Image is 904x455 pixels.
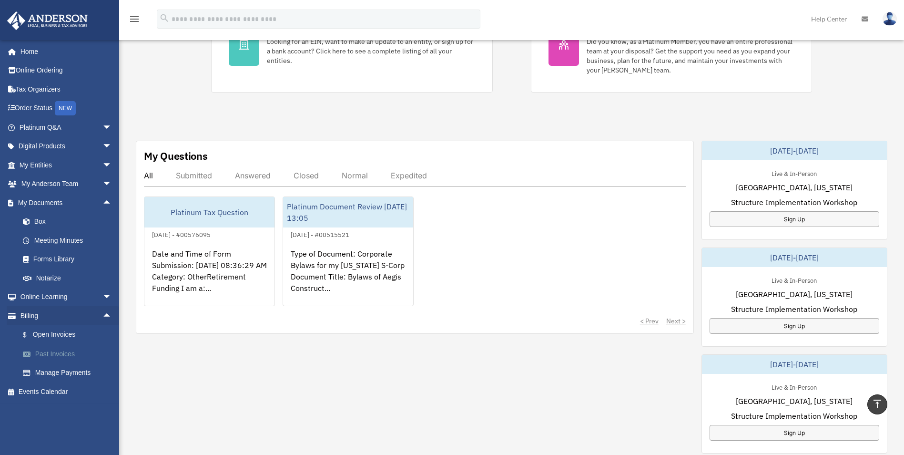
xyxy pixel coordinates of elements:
div: Submitted [176,171,212,180]
a: Forms Library [13,250,126,269]
div: [DATE] - #00576095 [144,229,218,239]
div: My Questions [144,149,208,163]
span: Structure Implementation Workshop [731,303,857,315]
a: Online Ordering [7,61,126,80]
span: arrow_drop_up [102,193,122,213]
div: Platinum Document Review [DATE] 13:05 [283,197,413,227]
div: Answered [235,171,271,180]
div: All [144,171,153,180]
a: Platinum Document Review [DATE] 13:05[DATE] - #00515521Type of Document: Corporate Bylaws for my ... [283,196,414,306]
div: Live & In-Person [764,275,824,285]
div: Live & In-Person [764,168,824,178]
a: menu [129,17,140,25]
a: Order StatusNEW [7,99,126,118]
a: Meeting Minutes [13,231,126,250]
a: Billingarrow_drop_up [7,306,126,325]
a: Platinum Q&Aarrow_drop_down [7,118,126,137]
div: Platinum Tax Question [144,197,274,227]
a: Platinum Tax Question[DATE] - #00576095Date and Time of Form Submission: [DATE] 08:36:29 AM Categ... [144,196,275,306]
img: User Pic [883,12,897,26]
div: Did you know, as a Platinum Member, you have an entire professional team at your disposal? Get th... [587,37,795,75]
span: arrow_drop_down [102,175,122,194]
a: Notarize [13,269,126,288]
a: Events Calendar [7,382,126,401]
span: $ [28,329,33,341]
span: Structure Implementation Workshop [731,410,857,422]
a: vertical_align_top [867,394,887,414]
img: Anderson Advisors Platinum Portal [4,11,91,30]
div: Live & In-Person [764,382,824,392]
a: My Entities Looking for an EIN, want to make an update to an entity, or sign up for a bank accoun... [211,6,493,93]
a: Online Learningarrow_drop_down [7,288,126,307]
a: Digital Productsarrow_drop_down [7,137,126,156]
div: [DATE] - #00515521 [283,229,357,239]
span: arrow_drop_down [102,118,122,137]
div: Closed [294,171,319,180]
a: Sign Up [710,425,879,441]
span: [GEOGRAPHIC_DATA], [US_STATE] [736,182,853,193]
i: vertical_align_top [872,398,883,410]
div: Looking for an EIN, want to make an update to an entity, or sign up for a bank account? Click her... [267,37,475,65]
span: [GEOGRAPHIC_DATA], [US_STATE] [736,289,853,300]
div: Normal [342,171,368,180]
div: Expedited [391,171,427,180]
a: Home [7,42,122,61]
a: Past Invoices [13,344,126,363]
i: search [159,13,170,23]
a: $Open Invoices [13,325,126,345]
span: arrow_drop_down [102,155,122,175]
span: arrow_drop_up [102,306,122,326]
a: My Anderson Team Did you know, as a Platinum Member, you have an entire professional team at your... [531,6,813,93]
span: arrow_drop_down [102,137,122,156]
a: Manage Payments [13,363,126,383]
a: Sign Up [710,318,879,334]
div: NEW [55,101,76,115]
a: My Anderson Teamarrow_drop_down [7,175,126,194]
span: [GEOGRAPHIC_DATA], [US_STATE] [736,395,853,407]
i: menu [129,13,140,25]
div: Type of Document: Corporate Bylaws for my [US_STATE] S-Corp Document Title: Bylaws of Aegis Const... [283,240,413,315]
a: Box [13,212,126,231]
div: [DATE]-[DATE] [702,141,887,160]
span: arrow_drop_down [102,288,122,307]
div: [DATE]-[DATE] [702,355,887,374]
a: Tax Organizers [7,80,126,99]
div: Date and Time of Form Submission: [DATE] 08:36:29 AM Category: OtherRetirement Funding I am a:... [144,240,274,315]
span: Structure Implementation Workshop [731,196,857,208]
a: Sign Up [710,211,879,227]
a: My Entitiesarrow_drop_down [7,155,126,175]
div: [DATE]-[DATE] [702,248,887,267]
a: My Documentsarrow_drop_up [7,193,126,212]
